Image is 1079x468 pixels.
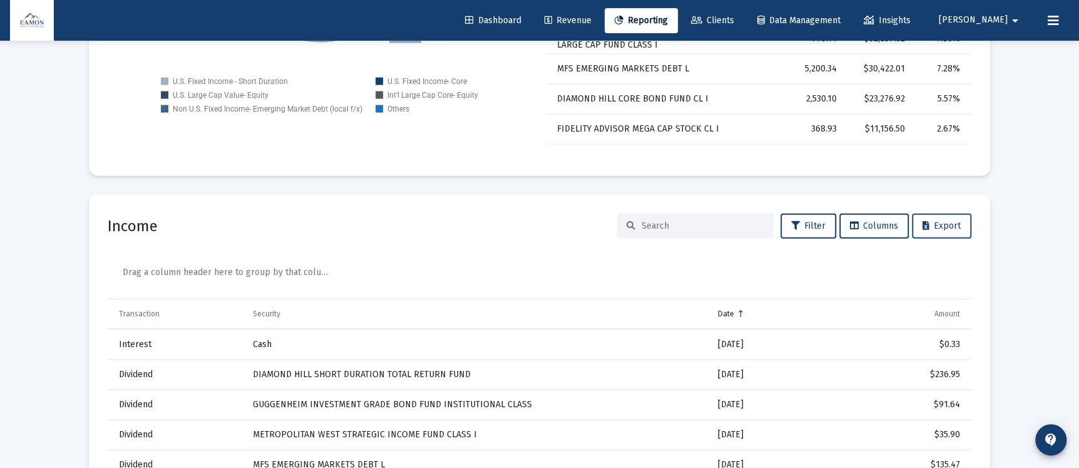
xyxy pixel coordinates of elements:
[922,93,960,105] div: 5.57%
[108,390,244,420] td: Dividend
[818,429,960,441] div: $35.90
[546,54,783,84] td: MFS EMERGING MARKETS DEBT L
[709,420,809,450] td: [DATE]
[934,309,960,319] div: Amount
[387,105,409,113] text: Others
[818,368,960,381] div: $236.95
[691,15,734,26] span: Clients
[253,309,280,319] div: Security
[244,299,709,330] td: Column Security
[173,105,362,113] text: Non U.S. Fixed Income- Emerging Market Debt (local f/x)
[123,262,328,283] div: Drag a column header here to group by that column
[108,216,158,236] h2: Income
[912,214,971,239] button: Export
[846,54,914,84] td: $30,422.01
[780,214,836,239] button: Filter
[846,114,914,144] td: $11,156.50
[173,77,288,86] text: U.S. Fixed Income - Short Duration
[642,221,764,231] input: Search
[783,84,845,114] td: 2,530.10
[108,330,244,360] td: Interest
[108,360,244,390] td: Dividend
[615,15,668,26] span: Reporting
[173,91,268,100] text: U.S. Large Cap Value- Equity
[709,360,809,390] td: [DATE]
[108,420,244,450] td: Dividend
[244,330,709,360] td: Cash
[791,221,826,231] span: Filter
[818,338,960,351] div: $0.33
[922,63,960,75] div: 7.28%
[123,251,963,299] div: Data grid toolbar
[818,398,960,411] div: $91.64
[846,84,914,114] td: $23,276.92
[546,114,783,144] td: FIDELITY ADVISOR MEGA CAP STOCK CL I
[119,309,160,319] div: Transaction
[783,114,845,144] td: 368.93
[244,360,709,390] td: DIAMOND HILL SHORT DURATION TOTAL RETURN FUND
[757,15,841,26] span: Data Management
[546,84,783,114] td: DIAMOND HILL CORE BOND FUND CL I
[924,8,1038,33] button: [PERSON_NAME]
[1008,8,1023,33] mat-icon: arrow_drop_down
[605,8,678,33] a: Reporting
[747,8,851,33] a: Data Management
[681,8,744,33] a: Clients
[465,15,521,26] span: Dashboard
[923,221,961,231] span: Export
[244,390,709,420] td: GUGGENHEIM INVESTMENT GRADE BOND FUND INSTITUTIONAL CLASS
[455,8,531,33] a: Dashboard
[718,309,734,319] div: Date
[108,299,244,330] td: Column Transaction
[19,8,44,33] img: Dashboard
[534,8,601,33] a: Revenue
[854,8,921,33] a: Insights
[783,54,845,84] td: 5,200.34
[709,390,809,420] td: [DATE]
[839,214,909,239] button: Columns
[922,123,960,135] div: 2.67%
[545,15,591,26] span: Revenue
[850,221,898,231] span: Columns
[709,330,809,360] td: [DATE]
[864,15,911,26] span: Insights
[244,420,709,450] td: METROPOLITAN WEST STRATEGIC INCOME FUND CLASS I
[1043,432,1058,447] mat-icon: contact_support
[809,299,971,330] td: Column Amount
[939,15,1008,26] span: [PERSON_NAME]
[387,91,478,100] text: Int'l Large Cap Core- Equity
[387,77,467,86] text: U.S. Fixed Income- Core
[709,299,809,330] td: Column Date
